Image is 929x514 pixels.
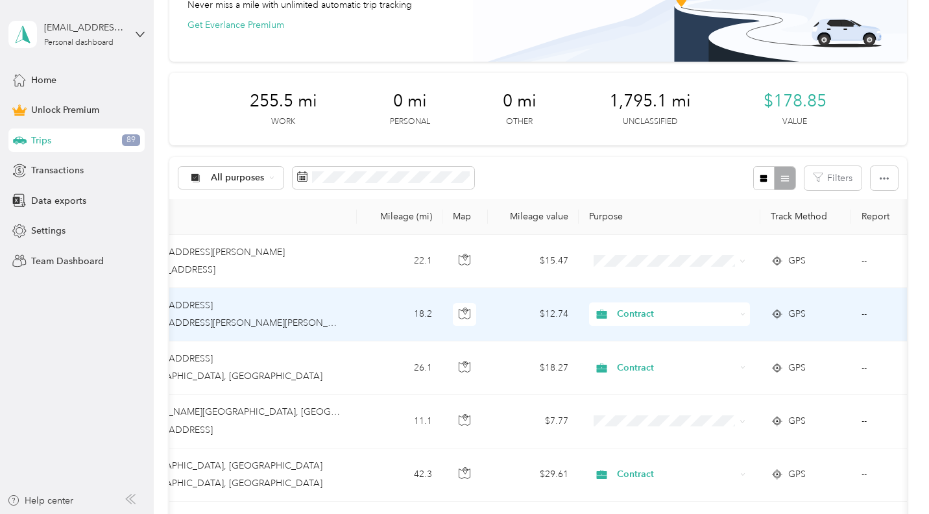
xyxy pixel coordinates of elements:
[130,371,322,382] span: [GEOGRAPHIC_DATA], [GEOGRAPHIC_DATA]
[130,478,322,489] span: [GEOGRAPHIC_DATA], [GEOGRAPHIC_DATA]
[503,91,537,112] span: 0 mi
[617,361,736,375] span: Contract
[804,166,862,190] button: Filters
[609,91,691,112] span: 1,795.1 mi
[31,134,51,147] span: Trips
[488,199,579,235] th: Mileage value
[211,173,265,182] span: All purposes
[357,288,442,341] td: 18.2
[488,341,579,395] td: $18.27
[788,414,806,428] span: GPS
[788,361,806,375] span: GPS
[130,300,213,311] span: [STREET_ADDRESS]
[788,307,806,321] span: GPS
[7,494,73,508] button: Help center
[856,441,929,514] iframe: Everlance-gr Chat Button Frame
[623,116,677,128] p: Unclassified
[357,199,442,235] th: Mileage (mi)
[357,395,442,448] td: 11.1
[31,194,86,208] span: Data exports
[788,467,806,482] span: GPS
[31,103,99,117] span: Unlock Premium
[130,353,213,364] span: [STREET_ADDRESS]
[44,21,125,34] div: [EMAIL_ADDRESS][DOMAIN_NAME]
[133,264,215,275] span: [STREET_ADDRESS]
[506,116,533,128] p: Other
[130,247,285,258] span: [STREET_ADDRESS][PERSON_NAME]
[488,235,579,288] td: $15.47
[271,116,295,128] p: Work
[130,406,493,417] span: [PERSON_NAME][GEOGRAPHIC_DATA], [GEOGRAPHIC_DATA], [GEOGRAPHIC_DATA]
[31,224,66,238] span: Settings
[130,317,357,328] span: [STREET_ADDRESS][PERSON_NAME][PERSON_NAME]
[58,199,357,235] th: Locations
[393,91,427,112] span: 0 mi
[782,116,807,128] p: Value
[187,18,284,32] button: Get Everlance Premium
[250,91,317,112] span: 255.5 mi
[579,199,760,235] th: Purpose
[31,254,104,268] span: Team Dashboard
[357,341,442,395] td: 26.1
[390,116,430,128] p: Personal
[357,235,442,288] td: 22.1
[764,91,826,112] span: $178.85
[617,467,736,482] span: Contract
[442,199,488,235] th: Map
[488,395,579,448] td: $7.77
[357,448,442,502] td: 42.3
[130,460,322,471] span: [GEOGRAPHIC_DATA], [GEOGRAPHIC_DATA]
[130,424,213,435] span: [STREET_ADDRESS]
[122,134,140,146] span: 89
[617,307,736,321] span: Contract
[760,199,851,235] th: Track Method
[788,254,806,268] span: GPS
[31,73,56,87] span: Home
[488,448,579,502] td: $29.61
[31,164,84,177] span: Transactions
[44,39,114,47] div: Personal dashboard
[488,288,579,341] td: $12.74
